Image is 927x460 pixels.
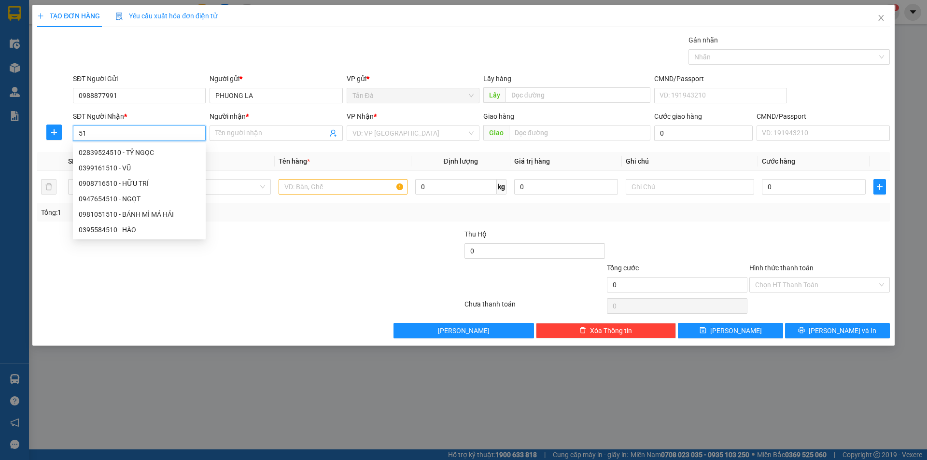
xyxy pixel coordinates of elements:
[79,163,200,173] div: 0399161510 - VŨ
[73,191,206,207] div: 0947654510 - NGỌT
[536,323,676,338] button: deleteXóa Thông tin
[506,87,650,103] input: Dọc đường
[514,157,550,165] span: Giá trị hàng
[148,180,265,194] span: Khác
[73,176,206,191] div: 0908716510 - HỮU TRÍ
[497,179,506,195] span: kg
[37,13,44,19] span: plus
[73,73,206,84] div: SĐT Người Gửi
[73,160,206,176] div: 0399161510 - VŨ
[41,179,56,195] button: delete
[700,327,706,335] span: save
[622,152,758,171] th: Ghi chú
[115,13,123,20] img: icon
[79,224,200,235] div: 0395584510 - HÀO
[509,125,650,140] input: Dọc đường
[279,157,310,165] span: Tên hàng
[135,52,213,61] strong: VP Nhận :
[463,299,606,316] div: Chưa thanh toán
[5,35,83,44] span: Hotline : 1900 633 622
[22,25,67,34] strong: HIỆP THÀNH
[3,66,130,73] span: 026 Tản Đà - Lô E, P11, Q5 |
[590,325,632,336] span: Xóa Thông tin
[329,129,337,137] span: user-add
[607,264,639,272] span: Tổng cước
[347,112,374,120] span: VP Nhận
[73,207,206,222] div: 0981051510 - BÁNH MÌ MÁ HẢI
[73,145,206,160] div: 02839524510 - TỶ NGỌC
[877,14,885,22] span: close
[464,230,487,238] span: Thu Hộ
[444,157,478,165] span: Định lượng
[210,111,342,122] div: Người nhận
[8,5,81,23] strong: CÔNG TY TNHH MTV VẬN TẢI
[393,323,534,338] button: [PERSON_NAME]
[809,325,876,336] span: [PERSON_NAME] và In
[73,222,206,237] div: 0395584510 - HÀO
[874,183,885,191] span: plus
[210,73,342,84] div: Người gửi
[31,54,59,64] span: Tản Đà
[654,73,787,84] div: CMND/Passport
[79,178,200,189] div: 0908716510 - HỮU TRÍ
[347,73,479,84] div: VP gửi
[79,209,200,220] div: 0981051510 - BÁNH MÌ MÁ HẢI
[688,36,718,44] label: Gán nhãn
[83,66,130,73] span: 02838 53 55 57
[483,87,506,103] span: Lấy
[757,111,889,122] div: CMND/Passport
[483,75,511,83] span: Lấy hàng
[73,111,206,122] div: SĐT Người Nhận
[483,112,514,120] span: Giao hàng
[626,179,754,195] input: Ghi Chú
[654,125,753,141] input: Cước giao hàng
[762,157,795,165] span: Cước hàng
[654,112,702,120] label: Cước giao hàng
[3,55,59,64] strong: VP Gửi :
[678,323,783,338] button: save[PERSON_NAME]
[115,12,217,20] span: Yêu cầu xuất hóa đơn điện tử
[514,179,618,195] input: 0
[352,88,474,103] span: Tản Đà
[279,179,407,195] input: VD: Bàn, Ghế
[749,264,814,272] label: Hình thức thanh toán
[873,179,886,195] button: plus
[579,327,586,335] span: delete
[46,125,62,140] button: plus
[483,125,509,140] span: Giao
[79,147,200,158] div: 02839524510 - TỶ NGỌC
[41,207,358,218] div: Tổng: 1
[868,5,895,32] button: Close
[785,323,890,338] button: printer[PERSON_NAME] và In
[710,325,762,336] span: [PERSON_NAME]
[68,157,76,165] span: SL
[47,128,61,136] span: plus
[438,325,490,336] span: [PERSON_NAME]
[90,15,179,34] strong: BIÊN NHẬN
[37,12,100,20] span: TẠO ĐƠN HÀNG
[135,63,266,78] span: Đường Tràm Chim, [GEOGRAPHIC_DATA], [GEOGRAPHIC_DATA] |
[798,327,805,335] span: printer
[79,194,200,204] div: 0947654510 - NGỌT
